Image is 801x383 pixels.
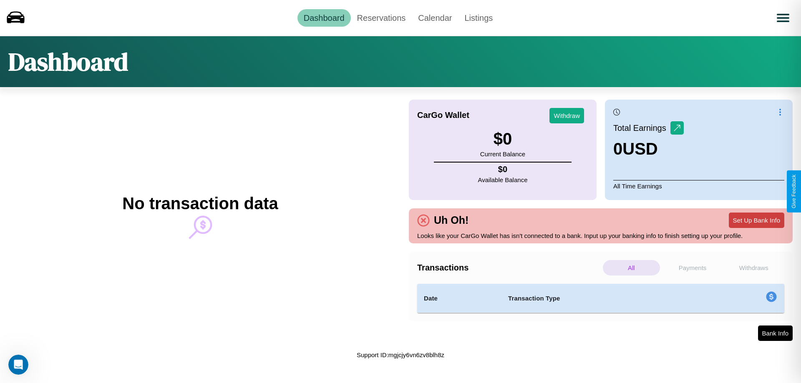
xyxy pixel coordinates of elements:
[122,194,278,213] h2: No transaction data
[417,263,601,273] h4: Transactions
[458,9,499,27] a: Listings
[480,130,525,148] h3: $ 0
[478,174,528,185] p: Available Balance
[613,140,684,158] h3: 0 USD
[357,349,444,360] p: Support ID: mgjcjy6vn6zv8blh8z
[430,214,473,226] h4: Uh Oh!
[480,148,525,160] p: Current Balance
[417,284,784,313] table: simple table
[424,293,495,303] h4: Date
[417,110,469,120] h4: CarGo Wallet
[549,108,584,123] button: Withdraw
[729,213,784,228] button: Set Up Bank Info
[758,325,793,341] button: Bank Info
[297,9,351,27] a: Dashboard
[478,165,528,174] h4: $ 0
[508,293,698,303] h4: Transaction Type
[417,230,784,241] p: Looks like your CarGo Wallet has isn't connected to a bank. Input up your banking info to finish ...
[725,260,782,275] p: Withdraws
[603,260,660,275] p: All
[613,120,670,135] p: Total Earnings
[412,9,458,27] a: Calendar
[771,6,795,30] button: Open menu
[8,45,128,79] h1: Dashboard
[613,180,784,192] p: All Time Earnings
[791,175,797,208] div: Give Feedback
[8,355,28,375] iframe: Intercom live chat
[351,9,412,27] a: Reservations
[664,260,721,275] p: Payments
